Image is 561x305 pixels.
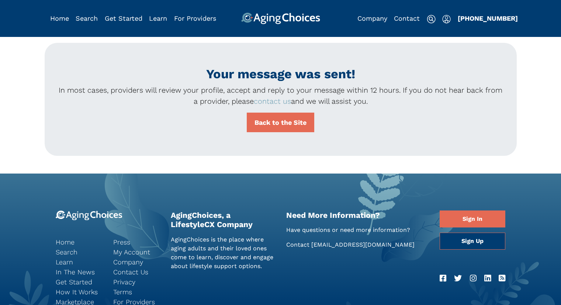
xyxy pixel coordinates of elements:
div: Popover trigger [76,13,98,24]
a: [EMAIL_ADDRESS][DOMAIN_NAME] [311,241,415,248]
h1: Your message was sent! [56,66,505,82]
a: Company [113,257,160,267]
a: Back to the Site [247,113,314,132]
a: Get Started [56,277,102,287]
a: Terms [113,287,160,297]
h2: AgingChoices, a LifestyleCX Company [171,210,275,229]
a: Contact [394,14,420,22]
p: AgingChoices is the place where aging adults and their loved ones come to learn, discover and eng... [171,235,275,271]
a: In The News [56,267,102,277]
a: Get Started [105,14,142,22]
a: Twitter [454,273,462,284]
a: LinkedIn [484,273,491,284]
img: AgingChoices [241,13,320,24]
a: [PHONE_NUMBER] [458,14,518,22]
a: Home [50,14,69,22]
p: Contact [286,240,429,249]
a: For Providers [174,14,216,22]
a: RSS Feed [499,273,505,284]
a: My Account [113,247,160,257]
a: Home [56,237,102,247]
a: Search [76,14,98,22]
a: contact us [254,97,291,106]
img: search-icon.svg [427,15,436,24]
a: Company [357,14,387,22]
p: Have questions or need more information? [286,226,429,234]
img: user-icon.svg [442,15,451,24]
a: Sign In [440,210,505,227]
a: Facebook [440,273,446,284]
a: Instagram [470,273,477,284]
p: In most cases, providers will review your profile, accept and reply to your message within 12 hou... [56,85,505,107]
a: Privacy [113,277,160,287]
a: Contact Us [113,267,160,277]
a: How It Works [56,287,102,297]
a: Learn [56,257,102,267]
a: Learn [149,14,167,22]
h2: Need More Information? [286,210,429,220]
a: Sign Up [440,233,505,250]
div: Popover trigger [442,13,451,24]
a: Press [113,237,160,247]
img: 9-logo.svg [56,210,122,220]
a: Search [56,247,102,257]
